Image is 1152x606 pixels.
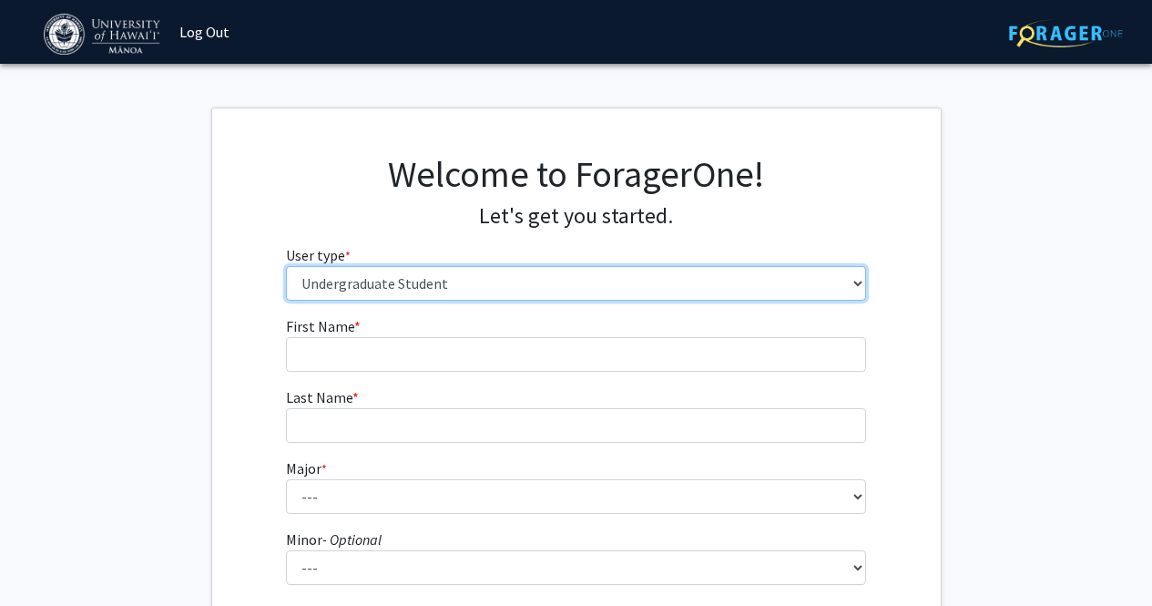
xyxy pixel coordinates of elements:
label: Minor [286,529,382,550]
img: ForagerOne Logo [1009,19,1123,47]
iframe: Chat [14,524,77,592]
span: Last Name [286,388,352,406]
span: First Name [286,317,354,335]
label: Major [286,457,327,479]
h1: Welcome to ForagerOne! [286,152,866,196]
h4: Let's get you started. [286,203,866,230]
i: - Optional [322,530,382,549]
label: User type [286,244,351,266]
img: University of Hawaiʻi at Mānoa Logo [44,14,164,55]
